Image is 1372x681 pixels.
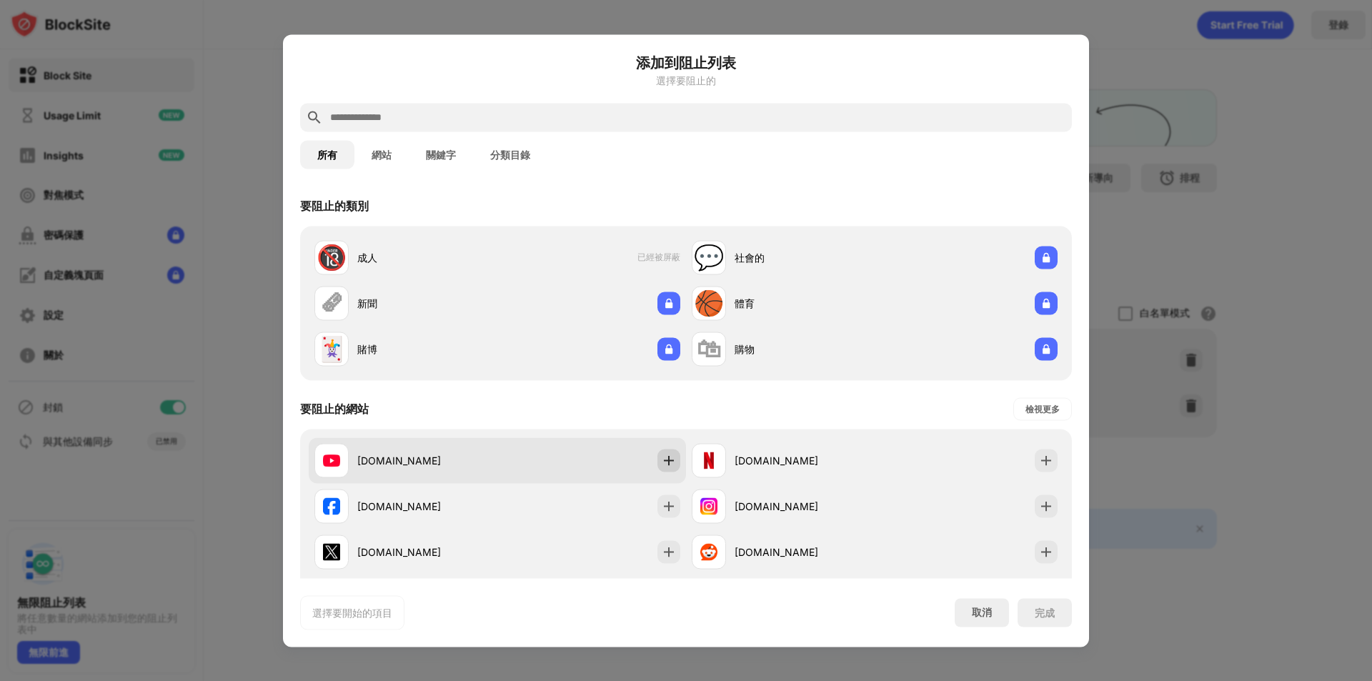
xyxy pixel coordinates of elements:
[697,334,721,364] div: 🛍
[700,497,717,515] img: favicons
[473,140,547,169] button: 分類目錄
[700,543,717,560] img: favicons
[700,452,717,469] img: favicons
[735,342,875,357] div: 購物
[735,545,875,560] div: [DOMAIN_NAME]
[300,198,369,214] div: 要阻止的類別
[735,296,875,311] div: 體育
[323,452,340,469] img: favicons
[300,401,369,417] div: 要阻止的網站
[409,140,473,169] button: 關鍵字
[735,499,875,514] div: [DOMAIN_NAME]
[354,140,409,169] button: 網站
[319,289,344,318] div: 🗞
[323,543,340,560] img: favicons
[1025,402,1060,416] div: 檢視更多
[735,453,875,468] div: [DOMAIN_NAME]
[1035,607,1055,618] div: 完成
[735,250,875,265] div: 社會的
[694,243,724,272] div: 💬
[300,51,1072,73] h6: 添加到阻止列表
[357,296,497,311] div: 新聞
[300,140,354,169] button: 所有
[300,74,1072,86] div: 選擇要阻止的
[357,342,497,357] div: 賭博
[357,250,497,265] div: 成人
[694,289,724,318] div: 🏀
[312,605,392,620] div: 選擇要開始的項目
[357,499,497,514] div: [DOMAIN_NAME]
[317,334,347,364] div: 🃏
[357,545,497,560] div: [DOMAIN_NAME]
[357,453,497,468] div: [DOMAIN_NAME]
[972,606,992,620] div: 取消
[306,109,323,126] img: search.svg
[317,243,347,272] div: 🔞
[637,252,680,264] span: 已經被屏蔽
[323,497,340,515] img: favicons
